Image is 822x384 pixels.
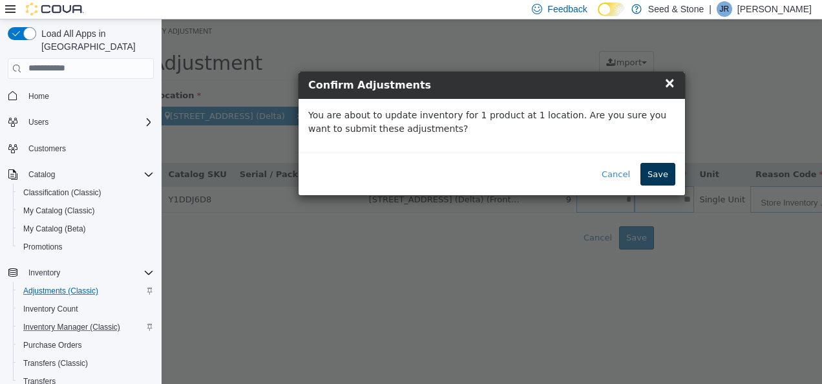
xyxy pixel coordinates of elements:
[23,265,65,281] button: Inventory
[18,283,103,299] a: Adjustments (Classic)
[23,304,78,314] span: Inventory Count
[23,286,98,296] span: Adjustments (Classic)
[28,169,55,180] span: Catalog
[23,167,60,182] button: Catalog
[648,1,704,17] p: Seed & Stone
[3,165,159,184] button: Catalog
[18,337,87,353] a: Purchase Orders
[502,56,514,71] span: ×
[737,1,812,17] p: [PERSON_NAME]
[13,202,159,220] button: My Catalog (Classic)
[23,322,120,332] span: Inventory Manager (Classic)
[23,140,154,156] span: Customers
[23,358,88,368] span: Transfers (Classic)
[18,239,68,255] a: Promotions
[18,221,154,237] span: My Catalog (Beta)
[717,1,732,17] div: Jimmie Rao
[23,340,82,350] span: Purchase Orders
[3,87,159,105] button: Home
[18,337,154,353] span: Purchase Orders
[18,221,91,237] a: My Catalog (Beta)
[18,239,154,255] span: Promotions
[26,3,84,16] img: Cova
[28,91,49,101] span: Home
[479,144,514,167] button: Save
[13,354,159,372] button: Transfers (Classic)
[13,318,159,336] button: Inventory Manager (Classic)
[28,268,60,278] span: Inventory
[720,1,730,17] span: JR
[13,238,159,256] button: Promotions
[18,319,125,335] a: Inventory Manager (Classic)
[23,242,63,252] span: Promotions
[23,224,86,234] span: My Catalog (Beta)
[13,282,159,300] button: Adjustments (Classic)
[23,187,101,198] span: Classification (Classic)
[18,203,100,219] a: My Catalog (Classic)
[13,184,159,202] button: Classification (Classic)
[18,203,154,219] span: My Catalog (Classic)
[18,185,154,200] span: Classification (Classic)
[3,264,159,282] button: Inventory
[23,265,154,281] span: Inventory
[23,114,54,130] button: Users
[18,356,154,371] span: Transfers (Classic)
[23,206,95,216] span: My Catalog (Classic)
[598,16,598,17] span: Dark Mode
[23,141,71,156] a: Customers
[18,283,154,299] span: Adjustments (Classic)
[23,114,154,130] span: Users
[18,356,93,371] a: Transfers (Classic)
[598,3,625,16] input: Dark Mode
[13,336,159,354] button: Purchase Orders
[18,185,107,200] a: Classification (Classic)
[28,117,48,127] span: Users
[147,89,514,116] p: You are about to update inventory for 1 product at 1 location. Are you sure you want to submit th...
[13,220,159,238] button: My Catalog (Beta)
[18,301,154,317] span: Inventory Count
[23,89,54,104] a: Home
[36,27,154,53] span: Load All Apps in [GEOGRAPHIC_DATA]
[18,319,154,335] span: Inventory Manager (Classic)
[23,88,154,104] span: Home
[23,167,154,182] span: Catalog
[547,3,587,16] span: Feedback
[709,1,711,17] p: |
[3,139,159,158] button: Customers
[18,301,83,317] a: Inventory Count
[433,144,476,167] button: Cancel
[3,113,159,131] button: Users
[13,300,159,318] button: Inventory Count
[147,58,514,74] h4: Confirm Adjustments
[28,144,66,154] span: Customers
